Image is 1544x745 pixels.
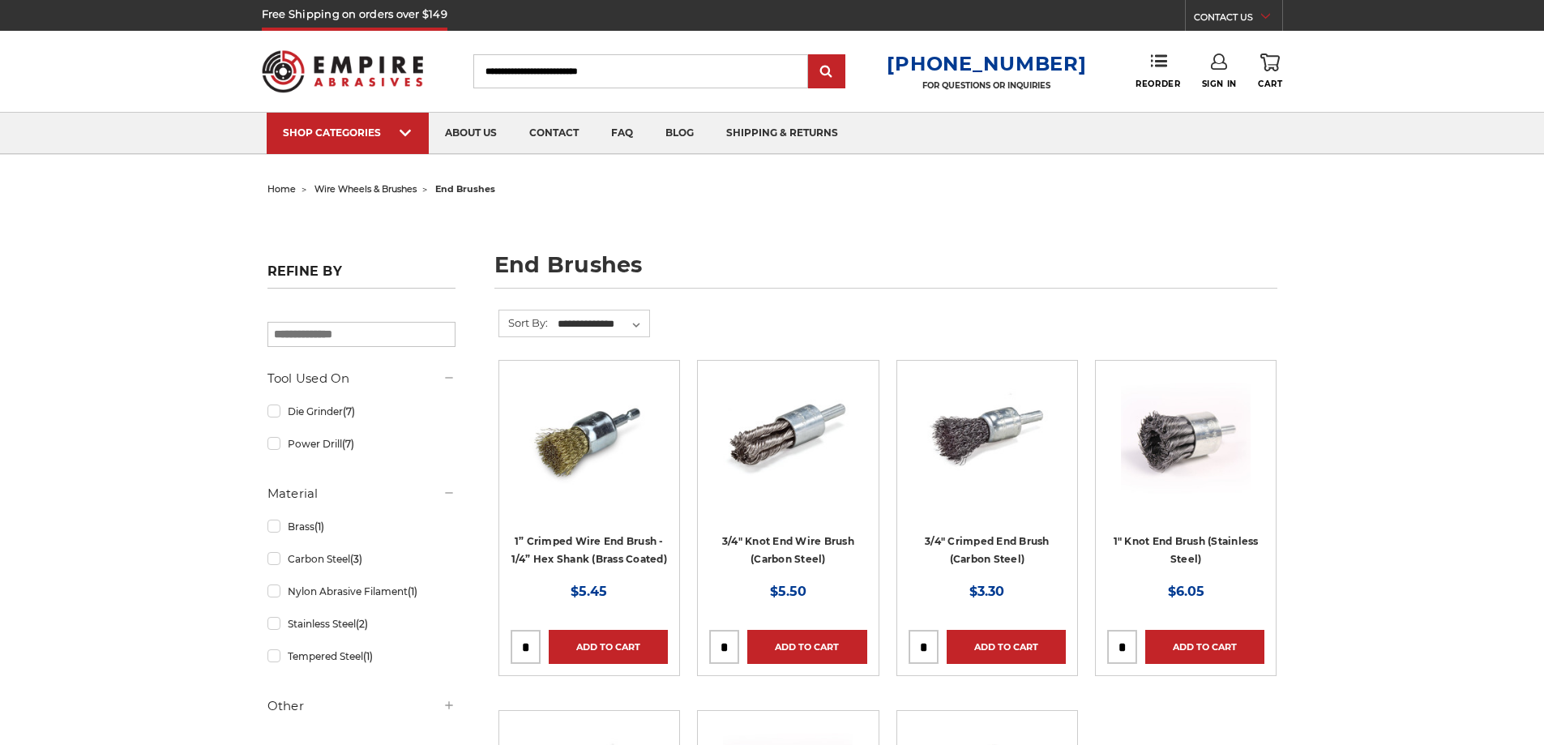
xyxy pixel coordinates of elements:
img: 3/4" Crimped End Brush (Carbon Steel) [922,372,1052,502]
a: blog [649,113,710,154]
a: 3/4" Crimped End Brush (Carbon Steel) [909,372,1066,529]
span: Cart [1258,79,1282,89]
a: Knotted End Brush [1107,372,1264,529]
select: Sort By: [555,312,649,336]
span: Reorder [1136,79,1180,89]
a: CONTACT US [1194,8,1282,31]
a: Brass(1) [267,512,456,541]
a: Add to Cart [549,630,668,664]
a: Die Grinder(7) [267,397,456,426]
span: (7) [343,405,355,417]
a: Reorder [1136,54,1180,88]
span: (1) [314,520,324,533]
span: (3) [350,553,362,565]
a: 1" Knot End Brush (Stainless Steel) [1114,535,1259,566]
h5: Refine by [267,263,456,289]
a: Add to Cart [947,630,1066,664]
a: Nylon Abrasive Filament(1) [267,577,456,606]
input: Submit [810,56,843,88]
span: $6.05 [1168,584,1204,599]
a: contact [513,113,595,154]
img: brass coated 1 inch end brush [524,372,654,502]
img: Empire Abrasives [262,40,424,103]
a: Add to Cart [747,630,866,664]
a: faq [595,113,649,154]
h5: Material [267,484,456,503]
a: 1” Crimped Wire End Brush - 1/4” Hex Shank (Brass Coated) [511,535,667,566]
span: (2) [356,618,368,630]
div: SHOP CATEGORIES [283,126,413,139]
a: brass coated 1 inch end brush [511,372,668,529]
a: about us [429,113,513,154]
a: [PHONE_NUMBER] [887,52,1086,75]
a: Cart [1258,54,1282,89]
img: Knotted End Brush [1121,372,1251,502]
label: Sort By: [499,310,548,335]
span: $5.50 [770,584,806,599]
a: 3/4" Crimped End Brush (Carbon Steel) [925,535,1050,566]
a: Power Drill(7) [267,430,456,458]
a: Add to Cart [1145,630,1264,664]
img: Twist Knot End Brush [723,372,853,502]
span: (1) [363,650,373,662]
a: Tempered Steel(1) [267,642,456,670]
span: $5.45 [571,584,607,599]
a: Carbon Steel(3) [267,545,456,573]
span: (1) [408,585,417,597]
a: shipping & returns [710,113,854,154]
span: end brushes [435,183,495,195]
span: Sign In [1202,79,1237,89]
a: Twist Knot End Brush [709,372,866,529]
p: FOR QUESTIONS OR INQUIRIES [887,80,1086,91]
span: (7) [342,438,354,450]
a: home [267,183,296,195]
a: 3/4" Knot End Wire Brush (Carbon Steel) [722,535,854,566]
span: $3.30 [969,584,1004,599]
h1: end brushes [494,254,1277,289]
h5: Other [267,696,456,716]
a: Stainless Steel(2) [267,610,456,638]
a: wire wheels & brushes [314,183,417,195]
h5: Tool Used On [267,369,456,388]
